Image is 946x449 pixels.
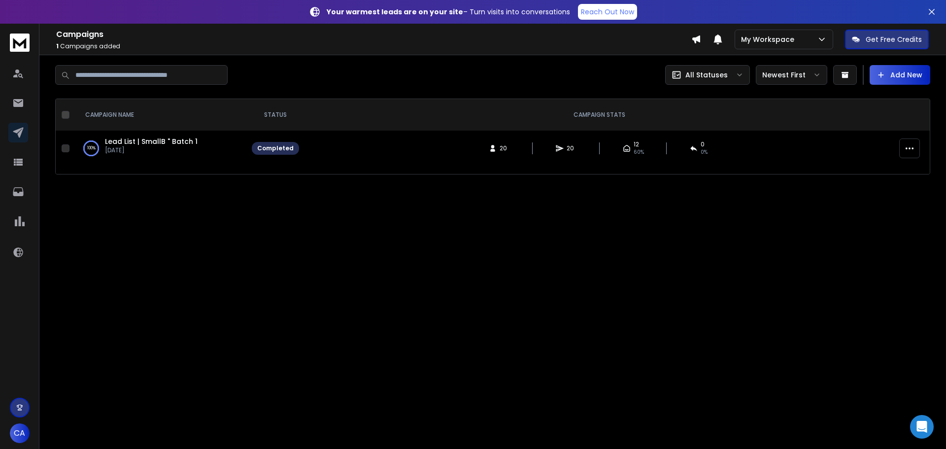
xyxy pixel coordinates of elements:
p: Get Free Credits [866,35,922,44]
span: 20 [500,144,509,152]
p: 100 % [87,143,96,153]
button: Newest First [756,65,827,85]
p: Campaigns added [56,42,691,50]
p: Reach Out Now [581,7,634,17]
button: CA [10,423,30,443]
td: 100%Lead List | SmallB " Batch 1[DATE] [73,131,246,166]
strong: Your warmest leads are on your site [327,7,463,17]
p: My Workspace [741,35,798,44]
span: 12 [634,140,639,148]
img: logo [10,34,30,52]
a: Reach Out Now [578,4,637,20]
h1: Campaigns [56,29,691,40]
span: 20 [567,144,576,152]
span: 1 [56,42,59,50]
th: CAMPAIGN NAME [73,99,246,131]
p: [DATE] [105,146,198,154]
p: – Turn visits into conversations [327,7,570,17]
a: Lead List | SmallB " Batch 1 [105,137,198,146]
span: 60 % [634,148,644,156]
div: Open Intercom Messenger [910,415,934,439]
th: CAMPAIGN STATS [305,99,893,131]
button: Get Free Credits [845,30,929,49]
button: Add New [870,65,930,85]
p: All Statuses [685,70,728,80]
th: STATUS [246,99,305,131]
div: Completed [257,144,294,152]
span: 0 % [701,148,708,156]
span: 0 [701,140,705,148]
